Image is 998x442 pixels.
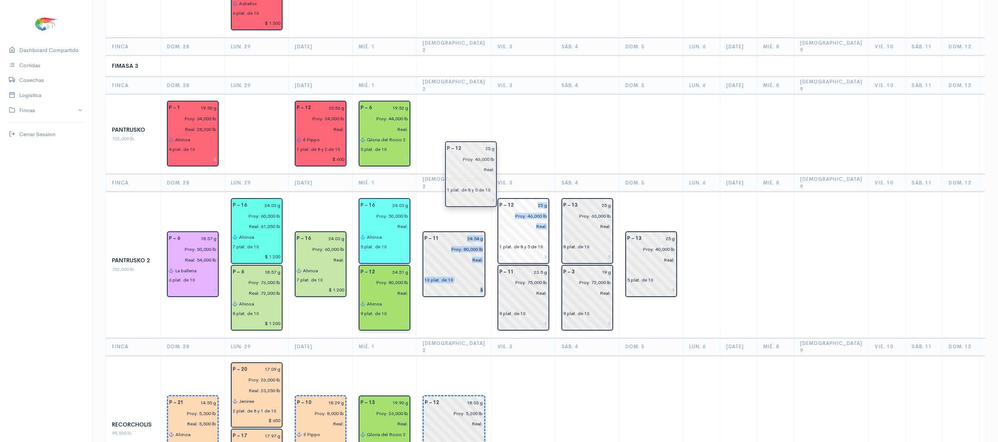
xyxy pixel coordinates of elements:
input: g [582,200,611,211]
th: [DATE] [720,174,757,192]
input: g [252,200,281,211]
input: pescadas [356,418,409,429]
div: 4 plat. de 10 [169,146,195,153]
input: pescadas [559,288,611,298]
div: Piscina: 12 Peso: 24.51 g Libras Proy: 80,000 lb Empacadora: Expotuna Gabarra: Ahinoa Plataformas... [359,265,410,331]
th: Dom. 12 [943,174,980,192]
div: Piscina: 16 Peso: 24.03 g Libras Proy: 60,000 lb Libras Reales: 61,050 lb Rendimiento: 101.8% Emp... [231,198,283,264]
th: Mié. 1 [353,38,417,55]
div: Recorcholis [112,421,155,429]
div: P – 20 [228,364,252,375]
div: P – 6 [164,233,185,244]
th: Sáb. 11 [906,38,943,55]
th: Lun. 6 [683,338,720,356]
input: pescadas [495,221,547,232]
div: P – 12 [495,200,518,211]
div: Pantrusko [112,126,155,134]
th: [DEMOGRAPHIC_DATA] 2 [417,38,492,55]
input: $ [360,251,409,262]
div: P – 13 [356,397,379,408]
input: pescadas [228,221,281,232]
input: g [443,233,483,244]
div: 5 plat. de 10 [627,277,653,283]
div: P – 10 [293,397,316,408]
div: 8 plat. de 10 [563,244,589,250]
input: g [185,103,217,113]
input: pescadas [292,124,345,135]
input: g [315,233,345,244]
input: $ [424,284,483,295]
input: g [518,267,547,277]
th: Mié. 8 [757,338,794,356]
th: [DATE] [289,38,353,55]
th: Finca [106,174,161,192]
input: estimadas [356,277,409,288]
th: Vie. 10 [869,174,906,192]
input: $ [169,154,217,165]
div: P – 1 [164,103,185,113]
th: Mié. 1 [353,338,417,356]
th: Vie. 10 [869,338,906,356]
div: Piscina: 16 Peso: 24.03 g Libras Proy: 60,000 lb Empacadora: Total Seafood Gabarra: Ahinoa Plataf... [295,231,346,297]
div: 2 plat. de 8 y 1 de 10 [233,408,276,414]
th: Lun. 6 [683,174,720,192]
input: $ [233,251,281,262]
th: Dom. 28 [161,338,225,356]
div: Piscina: 20 Peso: 17.09 g Libras Proy: 26,000 lb Libras Reales: 23,250 lb Rendimiento: 89.4% Empa... [231,362,283,428]
input: $ [360,318,409,329]
input: estimadas [356,211,409,221]
input: estimadas [559,277,611,288]
th: [DEMOGRAPHIC_DATA] 2 [417,77,492,94]
th: Finca [106,38,161,55]
input: g [252,364,281,375]
div: Piscina: 6 Peso: 18.57 g Libras Proy: 76,000 lb Libras Reales: 72,000 lb Rendimiento: 94.7% Empac... [231,265,283,331]
th: Finca [106,338,161,356]
input: estimadas [356,113,409,124]
th: [DATE] [720,77,757,94]
th: Dom. 28 [161,77,225,94]
input: estimadas [164,113,217,124]
th: Vie. 10 [869,38,906,55]
input: $ [499,318,547,329]
input: $ [169,284,217,295]
input: g [444,397,483,408]
div: P – 13 [623,233,646,244]
div: P – 16 [228,200,252,211]
th: [DEMOGRAPHIC_DATA] 2 [417,174,492,192]
input: pescadas [420,255,483,265]
div: P – 6 [356,103,376,113]
div: 5 plat. de 10 [360,146,387,153]
th: Mié. 8 [757,174,794,192]
th: [DATE] [289,174,353,192]
input: pescadas [559,221,611,232]
input: pescadas [356,124,409,135]
div: P – 21 [165,397,188,408]
input: pescadas [228,288,281,298]
th: Sáb. 11 [906,77,943,94]
input: pescadas [623,255,675,265]
th: Dom. 5 [619,338,683,356]
th: [DATE] [720,38,757,55]
input: estimadas [420,244,483,255]
input: $ [563,318,611,329]
input: g [188,397,216,408]
div: 8 plat. de 10 [233,310,259,317]
div: P – 3 [559,267,579,277]
th: [DATE] [289,77,353,94]
input: g [185,233,217,244]
input: $ [499,251,547,262]
input: g [249,267,281,277]
input: estimadas [420,408,483,419]
div: Piscina: 6 Peso: 18.57 g Libras Proy: 50,000 lb Libras Reales: 54,000 lb Rendimiento: 108.0% Empa... [167,231,219,297]
th: Sáb. 11 [906,338,943,356]
th: Vie. 10 [869,77,906,94]
div: P – 16 [292,233,315,244]
div: Pantrusko 2 [112,256,155,265]
input: g [646,233,675,244]
input: estimadas [623,244,675,255]
input: $ [233,318,281,329]
div: 10 plat. de 10 [424,277,453,283]
div: 7 plat. de 10 [233,244,259,250]
th: Lun. 6 [683,77,720,94]
input: pescadas [228,385,281,396]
